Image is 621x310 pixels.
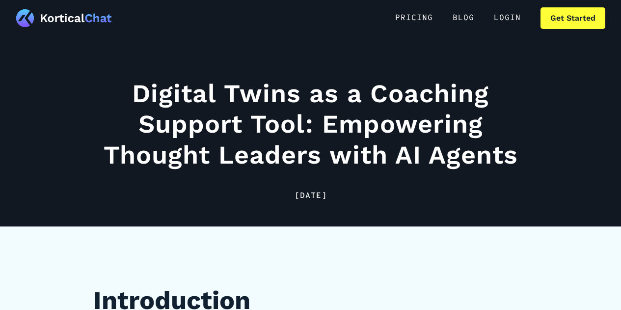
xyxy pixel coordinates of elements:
a: Get Started [540,7,605,29]
a: Login [484,7,531,29]
h1: Digital Twins as a Coaching Support Tool: Empowering Thought Leaders with AI Agents [93,79,528,170]
div: [DATE] [93,190,528,202]
a: Pricing [385,7,443,29]
a: Blog [443,7,484,29]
